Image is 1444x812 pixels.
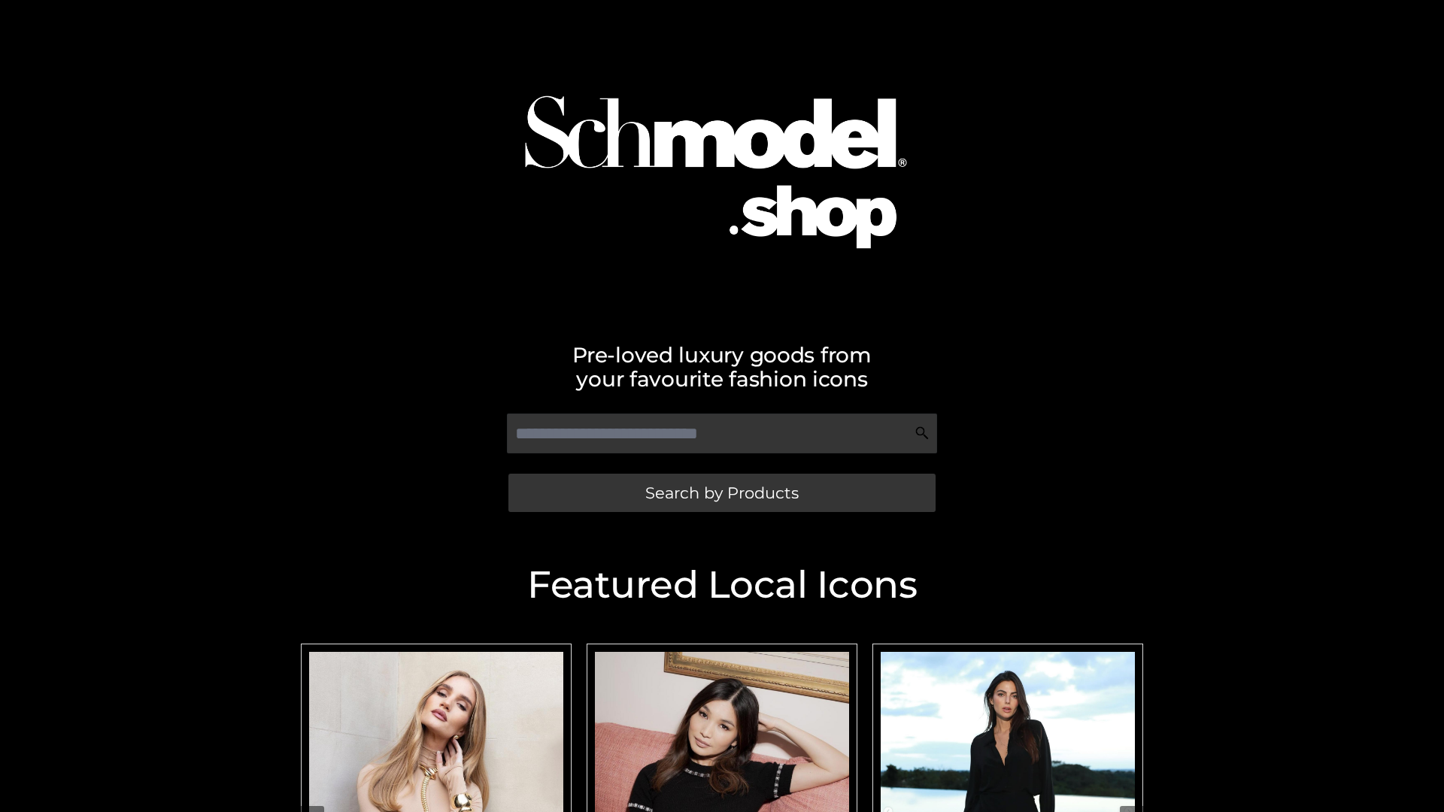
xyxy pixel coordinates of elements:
h2: Pre-loved luxury goods from your favourite fashion icons [293,343,1151,391]
span: Search by Products [645,485,799,501]
img: Search Icon [915,426,930,441]
a: Search by Products [508,474,936,512]
h2: Featured Local Icons​ [293,566,1151,604]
